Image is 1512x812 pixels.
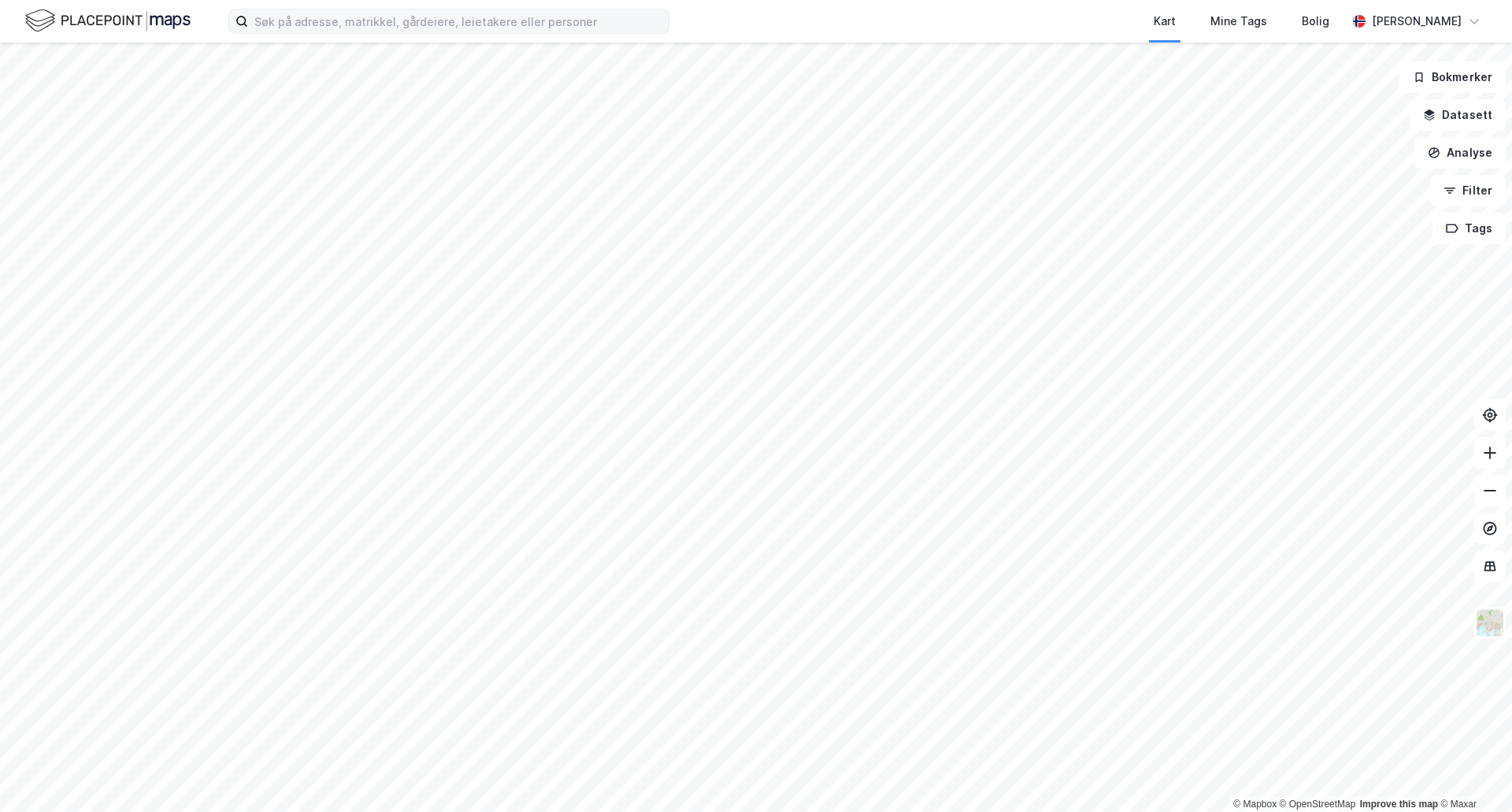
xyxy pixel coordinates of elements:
a: Mapbox [1233,799,1277,810]
a: Improve this map [1360,799,1438,810]
img: logo.f888ab2527a4732fd821a326f86c7f29.svg [25,7,191,35]
button: Bokmerker [1399,61,1506,93]
input: Søk på adresse, matrikkel, gårdeiere, leietakere eller personer [248,9,669,33]
div: Kart [1154,12,1176,31]
div: Mine Tags [1210,12,1267,31]
div: Bolig [1302,12,1329,31]
iframe: Chat Widget [1433,736,1512,812]
button: Analyse [1414,137,1506,169]
button: Filter [1430,175,1506,206]
a: OpenStreetMap [1280,799,1356,810]
div: [PERSON_NAME] [1372,12,1462,31]
button: Datasett [1410,99,1506,131]
button: Tags [1432,213,1506,244]
img: Z [1475,608,1505,638]
div: Kontrollprogram for chat [1433,736,1512,812]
